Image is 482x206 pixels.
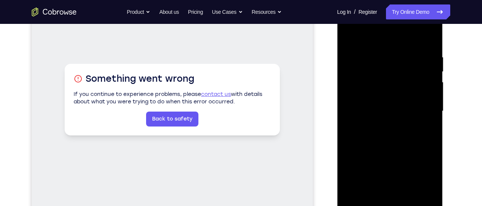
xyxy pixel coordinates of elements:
[188,4,203,19] a: Pricing
[42,98,239,110] h1: Something went wrong
[114,137,167,152] a: Back to safety
[42,116,239,131] p: If you continue to experience problems, please with details about what you were trying to do when...
[337,4,351,19] a: Log In
[359,4,377,19] a: Register
[252,4,282,19] button: Resources
[386,4,450,19] a: Try Online Demo
[32,7,77,16] a: Go to the home page
[212,4,242,19] button: Use Cases
[159,4,179,19] a: About us
[354,7,355,16] span: /
[127,4,151,19] button: Product
[169,116,199,123] a: contact us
